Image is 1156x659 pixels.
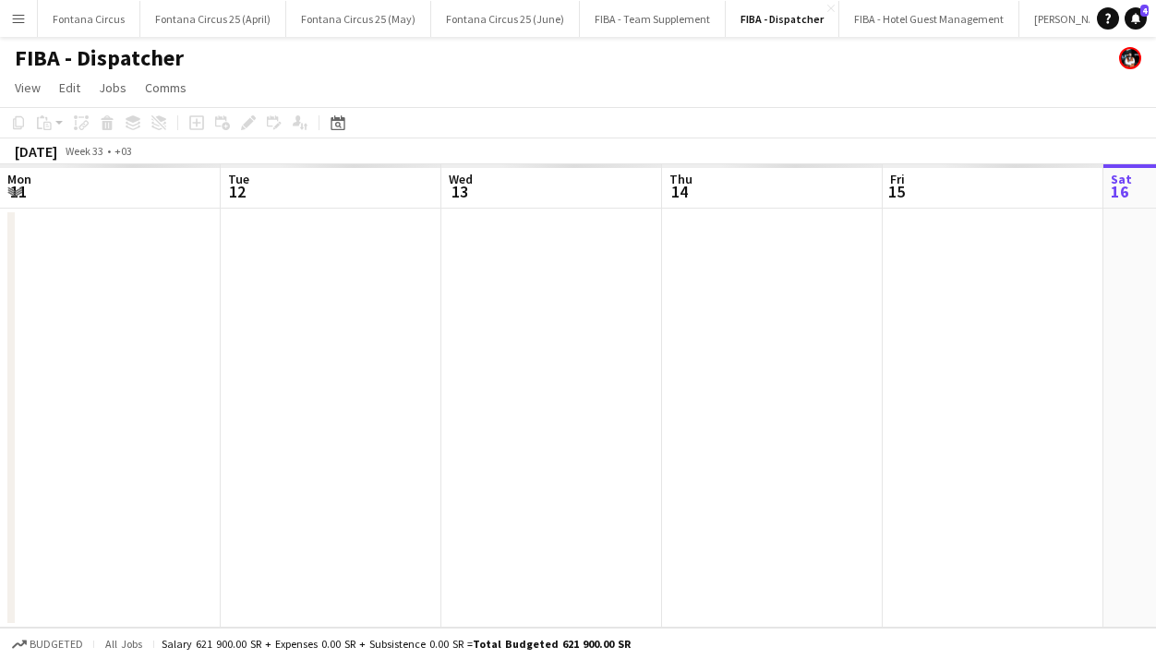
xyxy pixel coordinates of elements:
[59,79,80,96] span: Edit
[99,79,126,96] span: Jobs
[102,637,146,651] span: All jobs
[52,76,88,100] a: Edit
[473,637,631,651] span: Total Budgeted 621 900.00 SR
[138,76,194,100] a: Comms
[7,76,48,100] a: View
[839,1,1019,37] button: FIBA - Hotel Guest Management
[114,144,132,158] div: +03
[38,1,140,37] button: Fontana Circus
[5,181,31,202] span: 11
[9,634,86,654] button: Budgeted
[449,171,473,187] span: Wed
[446,181,473,202] span: 13
[726,1,839,37] button: FIBA - Dispatcher
[667,181,692,202] span: 14
[15,44,184,72] h1: FIBA - Dispatcher
[1140,5,1149,17] span: 4
[145,79,187,96] span: Comms
[15,142,57,161] div: [DATE]
[1125,7,1147,30] a: 4
[228,171,249,187] span: Tue
[1119,47,1141,69] app-user-avatar: Abdulmalik Al-Ghamdi
[15,79,41,96] span: View
[61,144,107,158] span: Week 33
[225,181,249,202] span: 12
[669,171,692,187] span: Thu
[580,1,726,37] button: FIBA - Team Supplement
[162,637,631,651] div: Salary 621 900.00 SR + Expenses 0.00 SR + Subsistence 0.00 SR =
[30,638,83,651] span: Budgeted
[7,171,31,187] span: Mon
[1111,171,1132,187] span: Sat
[431,1,580,37] button: Fontana Circus 25 (June)
[1108,181,1132,202] span: 16
[140,1,286,37] button: Fontana Circus 25 (April)
[286,1,431,37] button: Fontana Circus 25 (May)
[890,171,905,187] span: Fri
[91,76,134,100] a: Jobs
[887,181,905,202] span: 15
